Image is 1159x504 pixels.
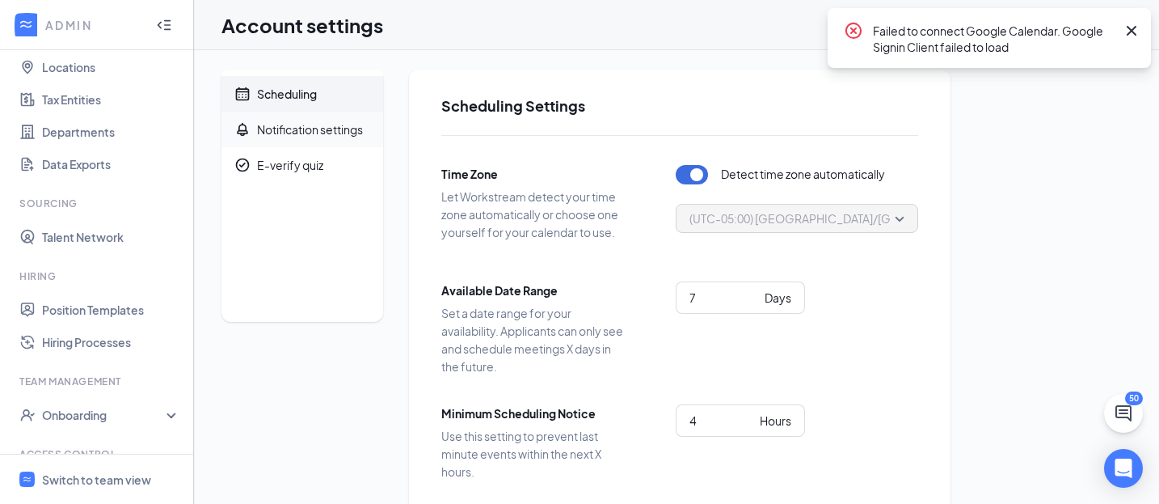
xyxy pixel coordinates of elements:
[221,76,383,112] a: CalendarScheduling
[765,289,791,307] div: Days
[234,121,251,138] svg: Bell
[42,326,180,358] a: Hiring Processes
[221,11,383,39] h1: Account settings
[234,157,251,173] svg: CheckmarkCircle
[42,51,180,83] a: Locations
[1114,404,1133,423] svg: ChatActive
[156,17,172,33] svg: Collapse
[721,165,885,184] span: Detect time zone automatically
[19,407,36,423] svg: UserCheck
[42,83,180,116] a: Tax Entities
[257,121,363,138] div: Notification settings
[42,407,166,423] div: Onboarding
[19,269,177,283] div: Hiring
[441,165,627,183] span: Time Zone
[873,21,1115,55] div: Failed to connect Google Calendar. Google Signin Client failed to load
[18,16,34,32] svg: WorkstreamLogo
[42,221,180,253] a: Talent Network
[844,21,863,40] svg: CrossCircle
[441,427,627,481] span: Use this setting to prevent last minute events within the next X hours.
[42,294,180,326] a: Position Templates
[19,447,177,461] div: Access control
[441,95,918,116] h2: Scheduling Settings
[19,375,177,388] div: Team Management
[441,188,627,241] span: Let Workstream detect your time zone automatically or choose one yourself for your calendar to use.
[221,112,383,147] a: BellNotification settings
[42,472,151,488] div: Switch to team view
[760,412,791,430] div: Hours
[19,197,177,210] div: Sourcing
[1122,21,1141,40] svg: Cross
[45,17,141,33] div: ADMIN
[1104,449,1143,488] div: Open Intercom Messenger
[257,157,323,173] div: E-verify quiz
[689,206,1072,231] span: (UTC-05:00) [GEOGRAPHIC_DATA]/[GEOGRAPHIC_DATA] - Central Time
[22,474,32,485] svg: WorkstreamLogo
[42,116,180,148] a: Departments
[234,86,251,102] svg: Calendar
[42,148,180,180] a: Data Exports
[221,147,383,183] a: CheckmarkCircleE-verify quiz
[441,282,627,299] span: Available Date Range
[1104,394,1143,433] button: ChatActive
[257,86,317,102] div: Scheduling
[441,304,627,375] span: Set a date range for your availability. Applicants can only see and schedule meetings X days in t...
[441,404,627,422] span: Minimum Scheduling Notice
[1125,392,1143,405] div: 50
